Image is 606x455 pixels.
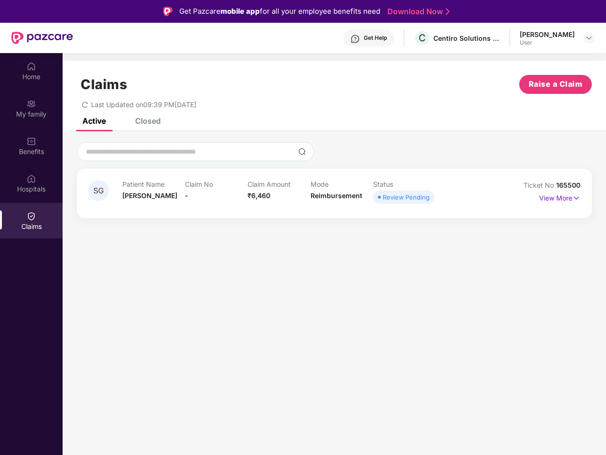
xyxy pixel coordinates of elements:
span: [PERSON_NAME] [122,191,177,200]
span: redo [82,100,88,109]
span: Last Updated on 09:39 PM[DATE] [91,100,196,109]
p: Mode [311,180,373,188]
span: Ticket No [523,181,556,189]
p: View More [539,191,580,203]
h1: Claims [81,76,127,92]
div: Review Pending [383,192,430,202]
div: Get Pazcare for all your employee benefits need [179,6,380,17]
span: Raise a Claim [529,78,583,90]
div: User [520,39,575,46]
img: svg+xml;base64,PHN2ZyB4bWxucz0iaHR0cDovL3d3dy53My5vcmcvMjAwMC9zdmciIHdpZHRoPSIxNyIgaGVpZ2h0PSIxNy... [572,193,580,203]
div: Closed [135,116,161,126]
img: svg+xml;base64,PHN2ZyBpZD0iSGVscC0zMngzMiIgeG1sbnM9Imh0dHA6Ly93d3cudzMub3JnLzIwMDAvc3ZnIiB3aWR0aD... [350,34,360,44]
span: Reimbursement [311,191,362,200]
img: svg+xml;base64,PHN2ZyBpZD0iU2VhcmNoLTMyeDMyIiB4bWxucz0iaHR0cDovL3d3dy53My5vcmcvMjAwMC9zdmciIHdpZH... [298,148,306,155]
img: svg+xml;base64,PHN2ZyBpZD0iSG9zcGl0YWxzIiB4bWxucz0iaHR0cDovL3d3dy53My5vcmcvMjAwMC9zdmciIHdpZHRoPS... [27,174,36,183]
div: Centiro Solutions Private Limited [433,34,500,43]
p: Patient Name [122,180,185,188]
span: - [185,191,188,200]
img: Stroke [446,7,450,17]
p: Status [373,180,436,188]
img: svg+xml;base64,PHN2ZyBpZD0iQ2xhaW0iIHhtbG5zPSJodHRwOi8vd3d3LnczLm9yZy8yMDAwL3N2ZyIgd2lkdGg9IjIwIi... [27,211,36,221]
strong: mobile app [220,7,260,16]
p: Claim Amount [248,180,310,188]
span: ₹6,460 [248,191,270,200]
p: Claim No [185,180,248,188]
img: svg+xml;base64,PHN2ZyBpZD0iRHJvcGRvd24tMzJ4MzIiIHhtbG5zPSJodHRwOi8vd3d3LnczLm9yZy8yMDAwL3N2ZyIgd2... [585,34,593,42]
img: Logo [163,7,173,16]
img: svg+xml;base64,PHN2ZyBpZD0iQmVuZWZpdHMiIHhtbG5zPSJodHRwOi8vd3d3LnczLm9yZy8yMDAwL3N2ZyIgd2lkdGg9Ij... [27,136,36,146]
span: 165500 [556,181,580,189]
span: SG [93,187,104,195]
a: Download Now [387,7,447,17]
div: Get Help [364,34,387,42]
button: Raise a Claim [519,75,592,94]
img: svg+xml;base64,PHN2ZyB3aWR0aD0iMjAiIGhlaWdodD0iMjAiIHZpZXdCb3g9IjAgMCAyMCAyMCIgZmlsbD0ibm9uZSIgeG... [27,99,36,109]
img: svg+xml;base64,PHN2ZyBpZD0iSG9tZSIgeG1sbnM9Imh0dHA6Ly93d3cudzMub3JnLzIwMDAvc3ZnIiB3aWR0aD0iMjAiIG... [27,62,36,71]
div: Active [83,116,106,126]
img: New Pazcare Logo [11,32,73,44]
div: [PERSON_NAME] [520,30,575,39]
span: C [419,32,426,44]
